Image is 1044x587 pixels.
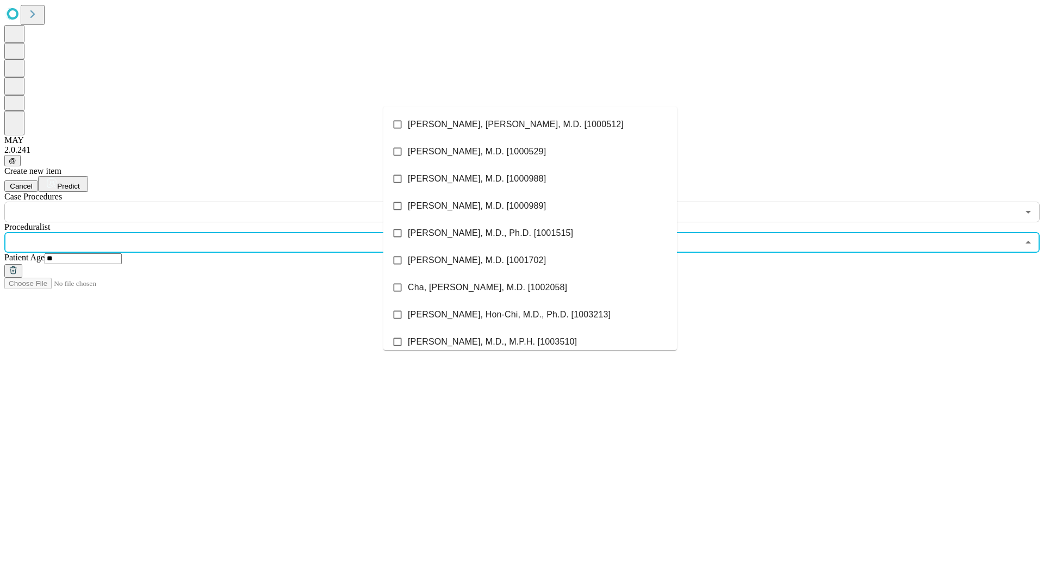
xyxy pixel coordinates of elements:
[38,176,88,192] button: Predict
[408,308,611,321] span: [PERSON_NAME], Hon-Chi, M.D., Ph.D. [1003213]
[4,253,45,262] span: Patient Age
[4,166,61,176] span: Create new item
[408,199,546,213] span: [PERSON_NAME], M.D. [1000989]
[408,145,546,158] span: [PERSON_NAME], M.D. [1000529]
[408,335,577,348] span: [PERSON_NAME], M.D., M.P.H. [1003510]
[4,155,21,166] button: @
[4,222,50,232] span: Proceduralist
[1021,235,1036,250] button: Close
[4,192,62,201] span: Scheduled Procedure
[408,172,546,185] span: [PERSON_NAME], M.D. [1000988]
[408,227,573,240] span: [PERSON_NAME], M.D., Ph.D. [1001515]
[408,254,546,267] span: [PERSON_NAME], M.D. [1001702]
[57,182,79,190] span: Predict
[1021,204,1036,220] button: Open
[408,281,567,294] span: Cha, [PERSON_NAME], M.D. [1002058]
[10,182,33,190] span: Cancel
[4,180,38,192] button: Cancel
[4,145,1040,155] div: 2.0.241
[408,118,624,131] span: [PERSON_NAME], [PERSON_NAME], M.D. [1000512]
[4,135,1040,145] div: MAY
[9,157,16,165] span: @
